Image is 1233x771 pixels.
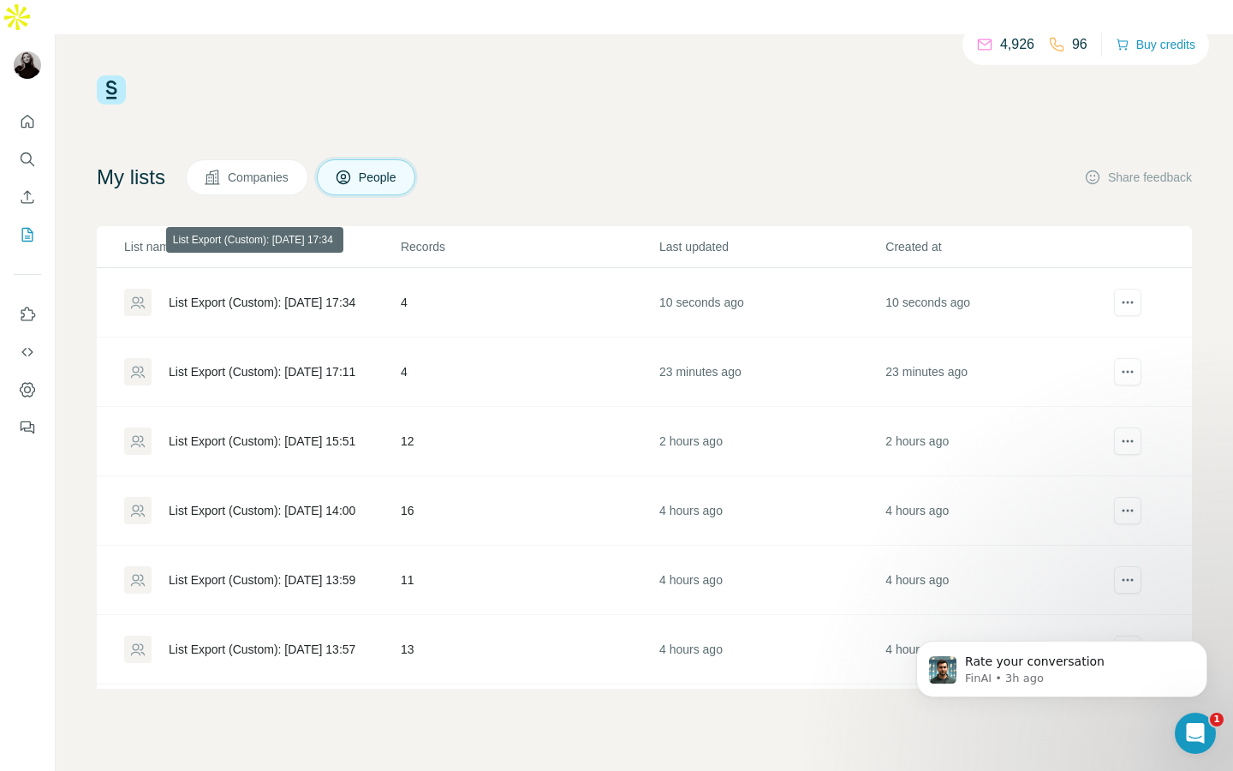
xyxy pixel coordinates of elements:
td: 4 hours ago [658,684,885,754]
button: My lists [14,219,41,250]
img: Avatar [14,51,41,79]
td: 4 [400,268,658,338]
div: List Export (Custom): [DATE] 15:51 [169,433,355,450]
td: 2 hours ago [885,407,1111,476]
iframe: Intercom notifications message [890,605,1233,725]
div: List Export (Custom): [DATE] 13:57 [169,641,355,658]
iframe: Intercom live chat [1175,713,1216,754]
button: Use Surfe on LinkedIn [14,299,41,330]
td: 10 seconds ago [885,268,1111,338]
h4: My lists [97,164,165,191]
button: Buy credits [1116,33,1195,57]
p: 4,926 [1000,34,1034,55]
td: 23 minutes ago [885,338,1111,407]
td: 2 hours ago [658,407,885,476]
td: 4 hours ago [658,615,885,684]
button: Use Surfe API [14,337,41,368]
td: 23 minutes ago [658,338,885,407]
p: List name [124,238,399,255]
td: 4 hours ago [885,546,1111,615]
td: 19 [400,684,658,754]
button: actions [1114,358,1141,385]
button: actions [1114,566,1141,594]
span: 1 [1210,713,1224,726]
span: Companies [228,169,290,186]
td: 16 [400,476,658,546]
div: List Export (Custom): [DATE] 14:00 [169,502,355,519]
td: 4 [400,338,658,407]
button: actions [1114,497,1141,524]
td: 10 seconds ago [658,268,885,338]
p: 96 [1072,34,1087,55]
p: Records [401,238,658,255]
button: Enrich CSV [14,182,41,212]
p: Last updated [659,238,884,255]
td: 4 hours ago [885,615,1111,684]
button: Feedback [14,412,41,443]
td: 4 hours ago [885,684,1111,754]
div: List Export (Custom): [DATE] 13:59 [169,571,355,589]
td: 4 hours ago [658,546,885,615]
button: Dashboard [14,374,41,405]
td: 4 hours ago [885,476,1111,546]
p: Created at [885,238,1110,255]
button: Quick start [14,106,41,137]
div: List Export (Custom): [DATE] 17:11 [169,363,355,380]
button: Share feedback [1084,169,1192,186]
td: 4 hours ago [658,476,885,546]
button: actions [1114,427,1141,455]
button: Search [14,144,41,175]
img: Surfe Logo [97,75,126,105]
span: People [359,169,398,186]
button: actions [1114,289,1141,316]
td: 11 [400,546,658,615]
td: 12 [400,407,658,476]
div: List Export (Custom): [DATE] 17:34 [169,294,355,311]
td: 13 [400,615,658,684]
